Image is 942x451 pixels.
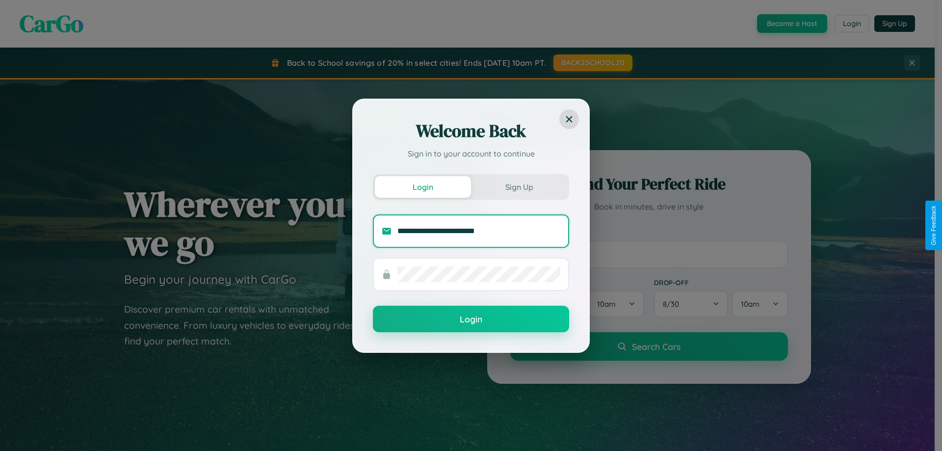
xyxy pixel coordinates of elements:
[930,206,937,245] div: Give Feedback
[373,148,569,159] p: Sign in to your account to continue
[375,176,471,198] button: Login
[471,176,567,198] button: Sign Up
[373,306,569,332] button: Login
[373,119,569,143] h2: Welcome Back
